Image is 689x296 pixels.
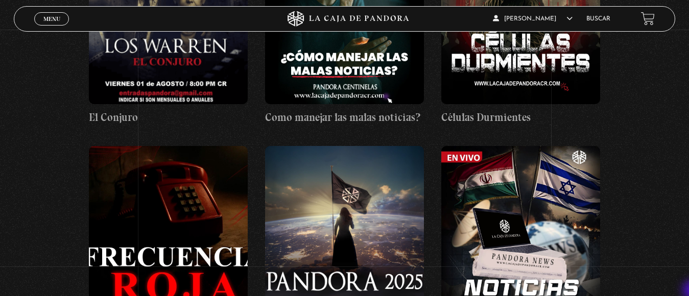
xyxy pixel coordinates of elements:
h4: El Conjuro [89,109,248,126]
h4: Como manejar las malas noticias? [265,109,424,126]
a: View your shopping cart [641,12,655,26]
h4: Células Durmientes [441,109,600,126]
span: Menu [43,16,60,22]
span: Cerrar [40,24,64,31]
a: Buscar [586,16,610,22]
span: [PERSON_NAME] [493,16,573,22]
